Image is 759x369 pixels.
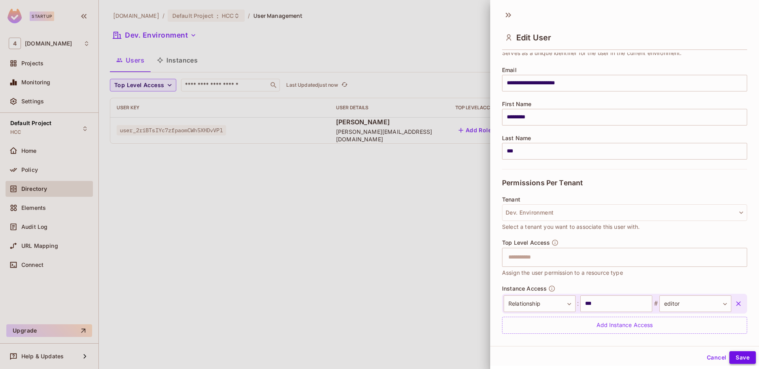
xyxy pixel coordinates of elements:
[516,33,551,42] span: Edit User
[502,67,517,73] span: Email
[502,223,640,231] span: Select a tenant you want to associate this user with.
[502,317,747,334] div: Add Instance Access
[502,268,623,277] span: Assign the user permission to a resource type
[704,351,729,364] button: Cancel
[659,295,731,312] div: editor
[502,196,520,203] span: Tenant
[502,285,547,292] span: Instance Access
[743,256,744,258] button: Open
[652,299,659,308] span: #
[502,240,550,246] span: Top Level Access
[502,101,532,107] span: First Name
[502,179,583,187] span: Permissions Per Tenant
[502,49,682,57] span: Serves as a unique identifier for the user in the current environment.
[576,299,580,308] span: :
[502,204,747,221] button: Dev. Environment
[729,351,756,364] button: Save
[504,295,576,312] div: Relationship
[502,135,531,141] span: Last Name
